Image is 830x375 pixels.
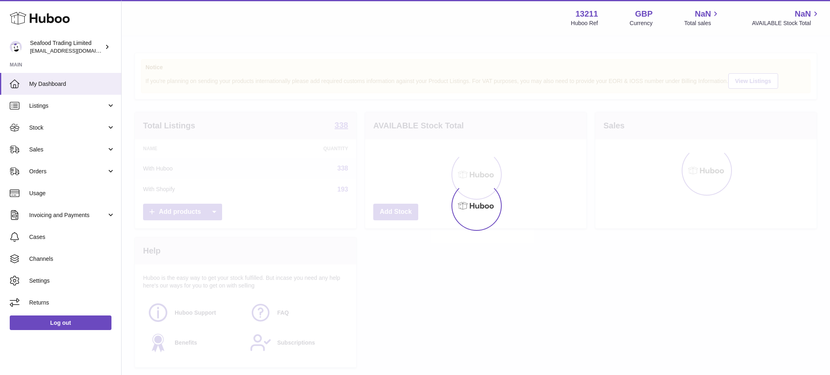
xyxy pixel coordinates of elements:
img: internalAdmin-13211@internal.huboo.com [10,41,22,53]
span: Cases [29,233,115,241]
span: Total sales [684,19,720,27]
strong: 13211 [575,9,598,19]
span: My Dashboard [29,80,115,88]
span: Stock [29,124,107,132]
a: NaN AVAILABLE Stock Total [752,9,820,27]
strong: GBP [635,9,652,19]
span: Listings [29,102,107,110]
span: Channels [29,255,115,263]
a: Log out [10,315,111,330]
span: Invoicing and Payments [29,211,107,219]
div: Huboo Ref [571,19,598,27]
span: NaN [795,9,811,19]
div: Seafood Trading Limited [30,39,103,55]
span: [EMAIL_ADDRESS][DOMAIN_NAME] [30,47,119,54]
a: NaN Total sales [684,9,720,27]
span: Returns [29,299,115,307]
span: NaN [695,9,711,19]
span: Usage [29,190,115,197]
span: AVAILABLE Stock Total [752,19,820,27]
div: Currency [630,19,653,27]
span: Settings [29,277,115,285]
span: Orders [29,168,107,175]
span: Sales [29,146,107,153]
